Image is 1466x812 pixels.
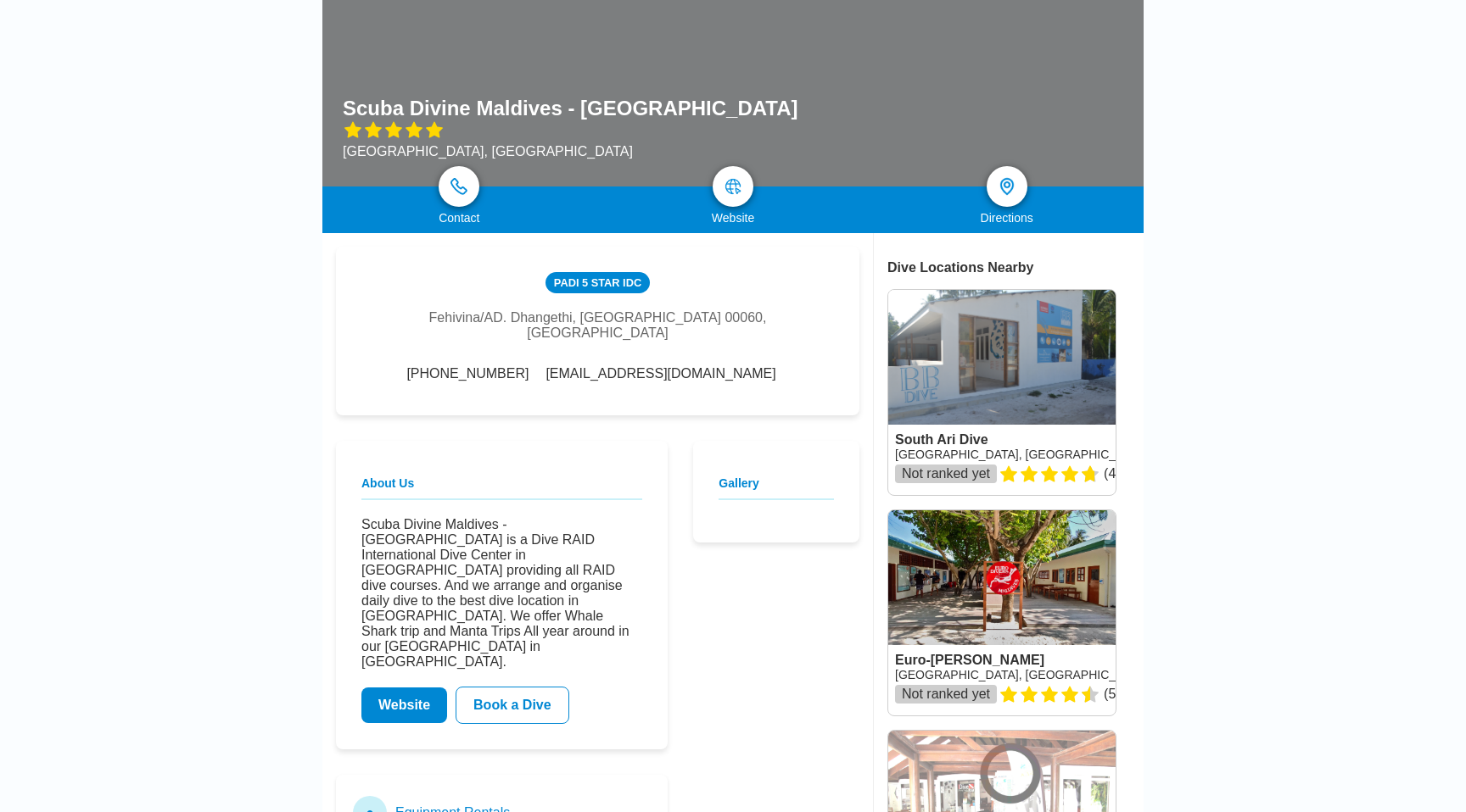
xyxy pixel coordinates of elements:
[987,166,1027,207] a: directions
[546,366,775,381] span: [EMAIL_ADDRESS][DOMAIN_NAME]
[343,97,798,120] h1: Scuba Divine Maldives - [GEOGRAPHIC_DATA]
[450,178,467,195] img: phone
[343,144,798,159] div: [GEOGRAPHIC_DATA], [GEOGRAPHIC_DATA]
[895,668,1149,681] a: [GEOGRAPHIC_DATA], [GEOGRAPHIC_DATA]
[361,310,834,341] div: Fehivina/AD. Dhangethi, [GEOGRAPHIC_DATA] 00060, [GEOGRAPHIC_DATA]
[546,272,650,293] div: PADI 5 Star IDC
[719,476,834,500] h2: Gallery
[361,476,642,500] h2: About Us
[887,260,1144,275] div: Dive Locations Nearby
[406,366,529,381] span: [PHONE_NUMBER]
[361,687,447,723] a: Website
[870,211,1144,225] div: Directions
[322,211,596,225] div: Contact
[997,176,1017,197] img: directions
[895,448,1149,461] a: [GEOGRAPHIC_DATA], [GEOGRAPHIC_DATA]
[456,687,569,724] a: Book a Dive
[361,517,642,670] p: Scuba Divine Maldives - [GEOGRAPHIC_DATA] is a Dive RAID International Dive Center in [GEOGRAPHIC...
[596,211,870,225] div: Website
[725,178,741,195] img: map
